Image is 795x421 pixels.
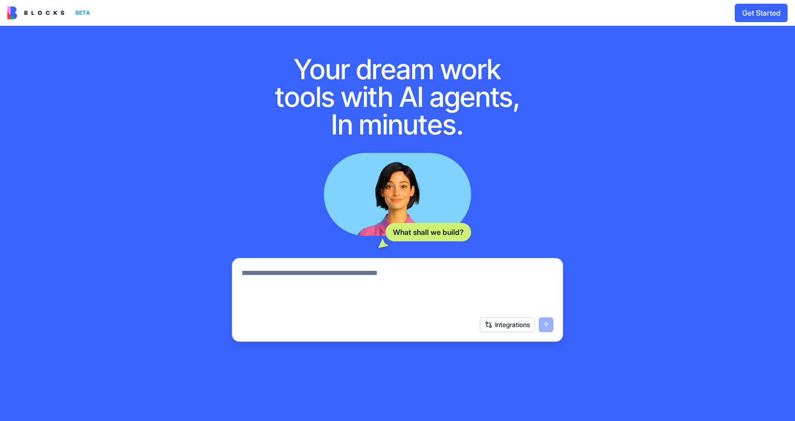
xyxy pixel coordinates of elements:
div: BETA [72,6,94,19]
h1: Your dream work tools with AI agents, In minutes. [265,55,530,138]
button: Integrations [480,317,535,332]
img: logo [7,6,64,19]
div: What shall we build? [386,223,471,241]
a: BETA [7,6,94,19]
button: Get Started [735,4,788,22]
